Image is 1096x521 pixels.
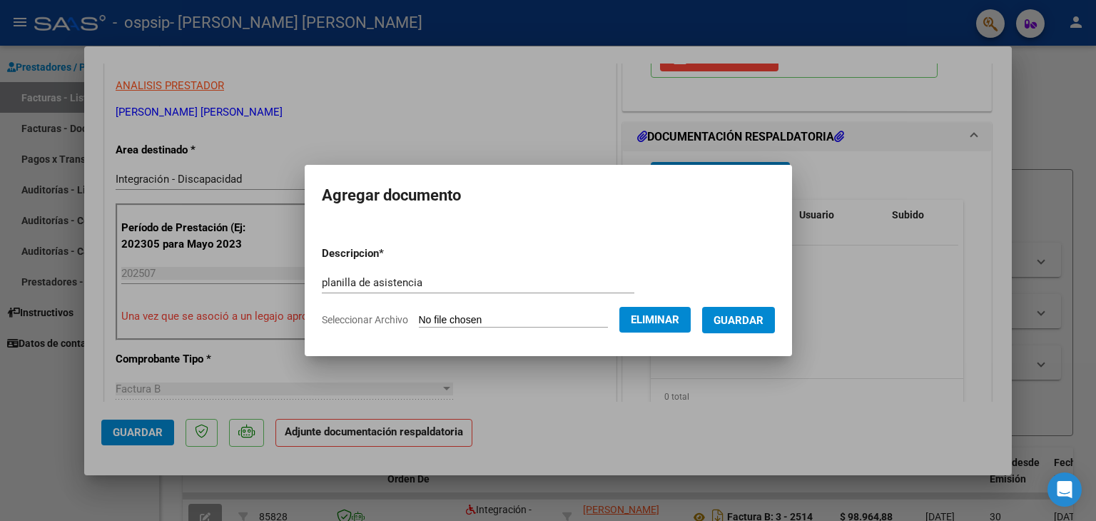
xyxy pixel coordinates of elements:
[1047,472,1082,507] div: Open Intercom Messenger
[619,307,691,333] button: Eliminar
[322,314,408,325] span: Seleccionar Archivo
[702,307,775,333] button: Guardar
[322,246,458,262] p: Descripcion
[714,314,763,327] span: Guardar
[631,313,679,326] span: Eliminar
[322,182,775,209] h2: Agregar documento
